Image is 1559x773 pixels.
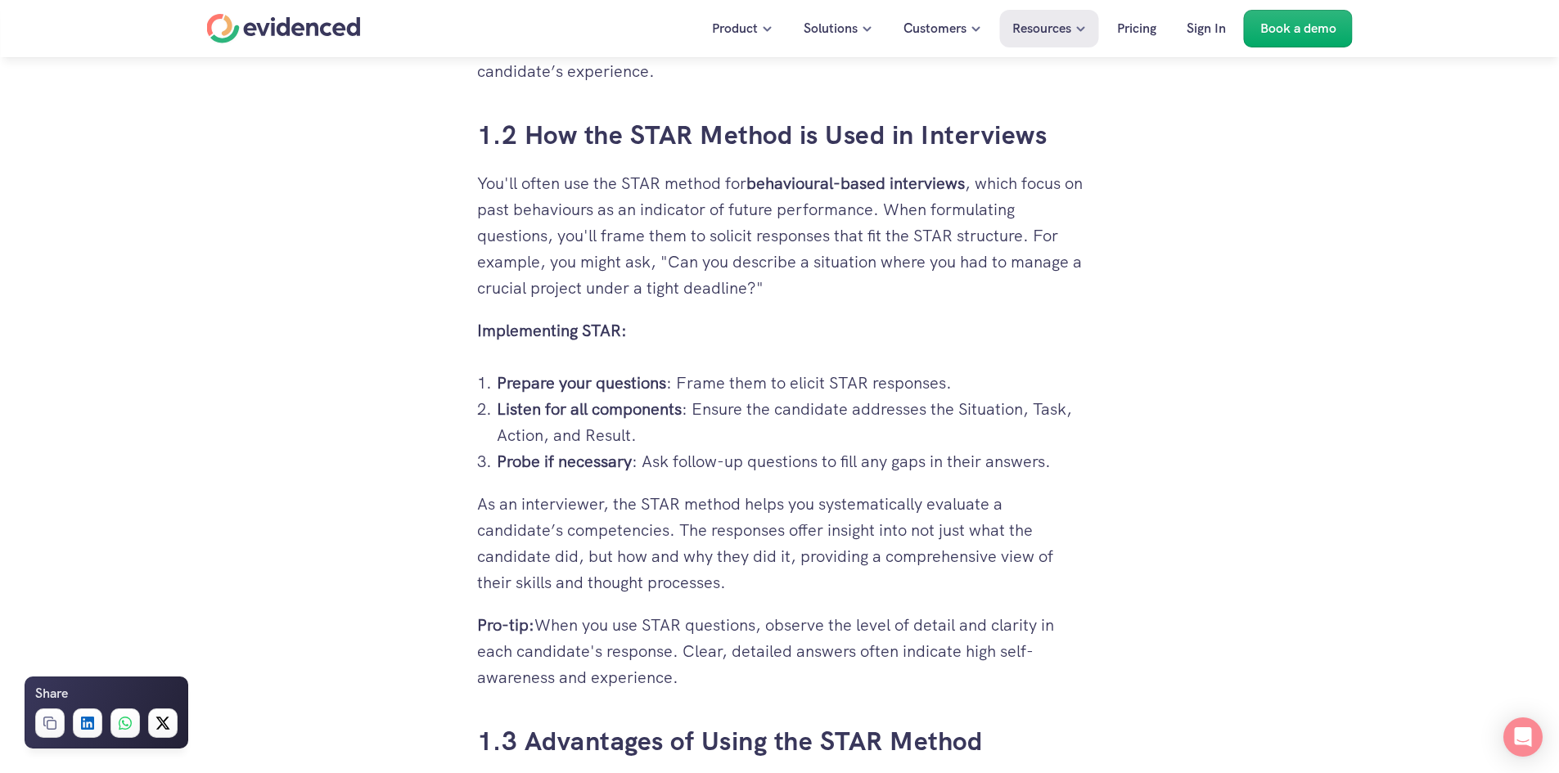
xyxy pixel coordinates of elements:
p: As an interviewer, the STAR method helps you systematically evaluate a candidate’s competencies. ... [477,491,1083,595]
strong: Listen for all components [497,398,682,420]
p: Pricing [1117,18,1156,39]
p: : Ensure the candidate addresses the Situation, Task, Action, and Result. [497,396,1083,448]
a: Sign In [1174,10,1238,47]
strong: Implementing STAR: [477,320,627,341]
div: Open Intercom Messenger [1503,717,1543,757]
p: : Ask follow-up questions to fill any gaps in their answers. [497,448,1083,474]
p: Solutions [804,18,858,39]
a: Home [207,14,361,43]
a: Pricing [1105,10,1169,47]
a: 1.3 Advantages of Using the STAR Method [477,724,983,758]
p: Resources [1012,18,1071,39]
p: Customers [903,18,966,39]
strong: Probe if necessary [497,451,632,472]
p: Sign In [1187,18,1226,39]
p: You'll often use the STAR method for , which focus on past behaviours as an indicator of future p... [477,170,1083,301]
strong: Prepare your questions [497,372,666,393]
a: 1.2 How the STAR Method is Used in Interviews [477,118,1048,152]
p: Book a demo [1260,18,1336,39]
strong: Pro-tip: [477,614,534,636]
h6: Share [35,683,68,704]
a: Book a demo [1244,10,1353,47]
p: Product [712,18,758,39]
p: : Frame them to elicit STAR responses. [497,370,1083,396]
p: When you use STAR questions, observe the level of detail and clarity in each candidate's response... [477,612,1083,690]
strong: behavioural-based interviews [746,173,965,194]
